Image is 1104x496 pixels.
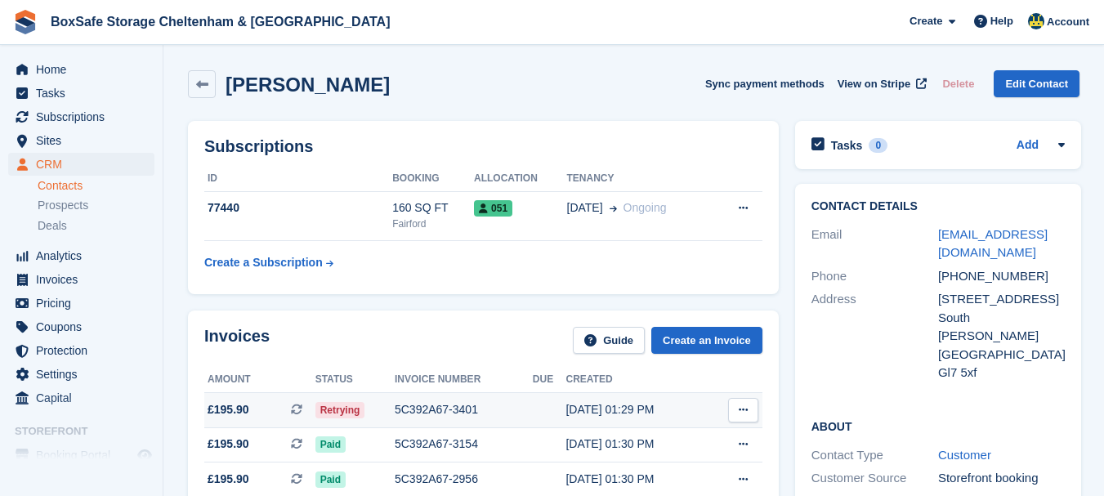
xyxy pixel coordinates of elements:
[204,254,323,271] div: Create a Subscription
[204,137,762,156] h2: Subscriptions
[938,267,1065,286] div: [PHONE_NUMBER]
[567,166,713,192] th: Tenancy
[831,70,930,97] a: View on Stripe
[938,227,1048,260] a: [EMAIL_ADDRESS][DOMAIN_NAME]
[204,199,392,217] div: 77440
[395,436,533,453] div: 5C392A67-3154
[936,70,981,97] button: Delete
[208,436,249,453] span: £195.90
[208,401,249,418] span: £195.90
[565,401,707,418] div: [DATE] 01:29 PM
[565,436,707,453] div: [DATE] 01:30 PM
[392,217,474,231] div: Fairford
[624,201,667,214] span: Ongoing
[838,76,910,92] span: View on Stripe
[8,244,154,267] a: menu
[38,178,154,194] a: Contacts
[938,364,1065,382] div: Gl7 5xf
[135,445,154,465] a: Preview store
[8,268,154,291] a: menu
[1047,14,1089,30] span: Account
[474,200,512,217] span: 051
[8,105,154,128] a: menu
[36,268,134,291] span: Invoices
[36,339,134,362] span: Protection
[573,327,645,354] a: Guide
[938,309,1065,346] div: South [PERSON_NAME]
[395,367,533,393] th: Invoice number
[474,166,566,192] th: Allocation
[8,363,154,386] a: menu
[8,444,154,467] a: menu
[395,401,533,418] div: 5C392A67-3401
[811,469,938,488] div: Customer Source
[811,267,938,286] div: Phone
[8,292,154,315] a: menu
[910,13,942,29] span: Create
[938,346,1065,364] div: [GEOGRAPHIC_DATA]
[392,199,474,217] div: 160 SQ FT
[204,327,270,354] h2: Invoices
[315,367,395,393] th: Status
[36,58,134,81] span: Home
[395,471,533,488] div: 5C392A67-2956
[36,105,134,128] span: Subscriptions
[44,8,396,35] a: BoxSafe Storage Cheltenham & [GEOGRAPHIC_DATA]
[36,82,134,105] span: Tasks
[208,471,249,488] span: £195.90
[8,82,154,105] a: menu
[38,218,67,234] span: Deals
[204,166,392,192] th: ID
[204,248,333,278] a: Create a Subscription
[38,217,154,235] a: Deals
[938,290,1065,309] div: [STREET_ADDRESS]
[938,469,1065,488] div: Storefront booking
[651,327,762,354] a: Create an Invoice
[8,387,154,409] a: menu
[38,198,88,213] span: Prospects
[811,418,1065,434] h2: About
[36,363,134,386] span: Settings
[811,226,938,262] div: Email
[226,74,390,96] h2: [PERSON_NAME]
[1017,136,1039,155] a: Add
[565,367,707,393] th: Created
[8,315,154,338] a: menu
[994,70,1079,97] a: Edit Contact
[705,70,825,97] button: Sync payment methods
[8,153,154,176] a: menu
[869,138,887,153] div: 0
[831,138,863,153] h2: Tasks
[811,290,938,382] div: Address
[811,446,938,465] div: Contact Type
[13,10,38,34] img: stora-icon-8386f47178a22dfd0bd8f6a31ec36ba5ce8667c1dd55bd0f319d3a0aa187defe.svg
[315,471,346,488] span: Paid
[38,197,154,214] a: Prospects
[392,166,474,192] th: Booking
[938,448,991,462] a: Customer
[8,58,154,81] a: menu
[36,292,134,315] span: Pricing
[533,367,566,393] th: Due
[567,199,603,217] span: [DATE]
[8,339,154,362] a: menu
[990,13,1013,29] span: Help
[315,436,346,453] span: Paid
[36,444,134,467] span: Booking Portal
[36,315,134,338] span: Coupons
[15,423,163,440] span: Storefront
[36,244,134,267] span: Analytics
[1028,13,1044,29] img: Kim Virabi
[204,367,315,393] th: Amount
[36,153,134,176] span: CRM
[565,471,707,488] div: [DATE] 01:30 PM
[36,387,134,409] span: Capital
[36,129,134,152] span: Sites
[811,200,1065,213] h2: Contact Details
[315,402,365,418] span: Retrying
[8,129,154,152] a: menu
